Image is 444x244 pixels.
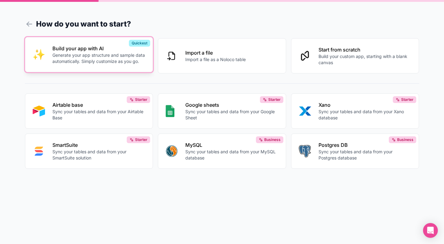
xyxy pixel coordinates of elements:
img: GOOGLE_SHEETS [166,105,175,117]
p: Import a file [185,49,246,56]
p: Generate your app structure and sample data automatically. Simply customize as you go. [52,52,146,64]
button: GOOGLE_SHEETSGoogle sheetsSync your tables and data from your Google SheetStarter [158,93,286,129]
span: Business [397,137,413,142]
img: POSTGRES [299,145,311,157]
button: POSTGRESPostgres DBSync your tables and data from your Postgres databaseBusiness [291,134,419,169]
div: Open Intercom Messenger [423,223,438,238]
img: INTERNAL_WITH_AI [33,48,45,61]
p: Import a file as a Noloco table [185,56,246,63]
p: SmartSuite [52,141,146,149]
p: Build your custom app, starting with a blank canvas [319,53,412,66]
span: Starter [401,97,413,102]
p: Airtable base [52,101,146,109]
button: AIRTABLEAirtable baseSync your tables and data from your Airtable BaseStarter [25,93,153,129]
button: Start from scratchBuild your custom app, starting with a blank canvas [291,38,419,73]
button: MYSQLMySQLSync your tables and data from your MySQL databaseBusiness [158,134,286,169]
p: Google sheets [185,101,278,109]
p: Sync your tables and data from your Postgres database [319,149,412,161]
div: Quickest [129,40,150,47]
p: Sync your tables and data from your MySQL database [185,149,278,161]
p: Sync your tables and data from your Google Sheet [185,109,278,121]
span: Starter [135,97,147,102]
button: SMART_SUITESmartSuiteSync your tables and data from your SmartSuite solutionStarter [25,134,153,169]
p: Sync your tables and data from your Airtable Base [52,109,146,121]
p: Sync your tables and data from your Xano database [319,109,412,121]
p: Build your app with AI [52,45,146,52]
span: Starter [268,97,281,102]
img: MYSQL [166,145,178,157]
p: MySQL [185,141,278,149]
button: INTERNAL_WITH_AIBuild your app with AIGenerate your app structure and sample data automatically. ... [25,37,153,72]
p: Sync your tables and data from your SmartSuite solution [52,149,146,161]
img: SMART_SUITE [33,145,45,157]
span: Starter [135,137,147,142]
p: Start from scratch [319,46,412,53]
button: XANOXanoSync your tables and data from your Xano databaseStarter [291,93,419,129]
img: AIRTABLE [33,105,45,117]
p: Xano [319,101,412,109]
span: Business [264,137,281,142]
img: XANO [299,105,311,117]
p: Postgres DB [319,141,412,149]
button: Import a fileImport a file as a Noloco table [158,38,286,73]
h1: How do you want to start? [25,19,419,30]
